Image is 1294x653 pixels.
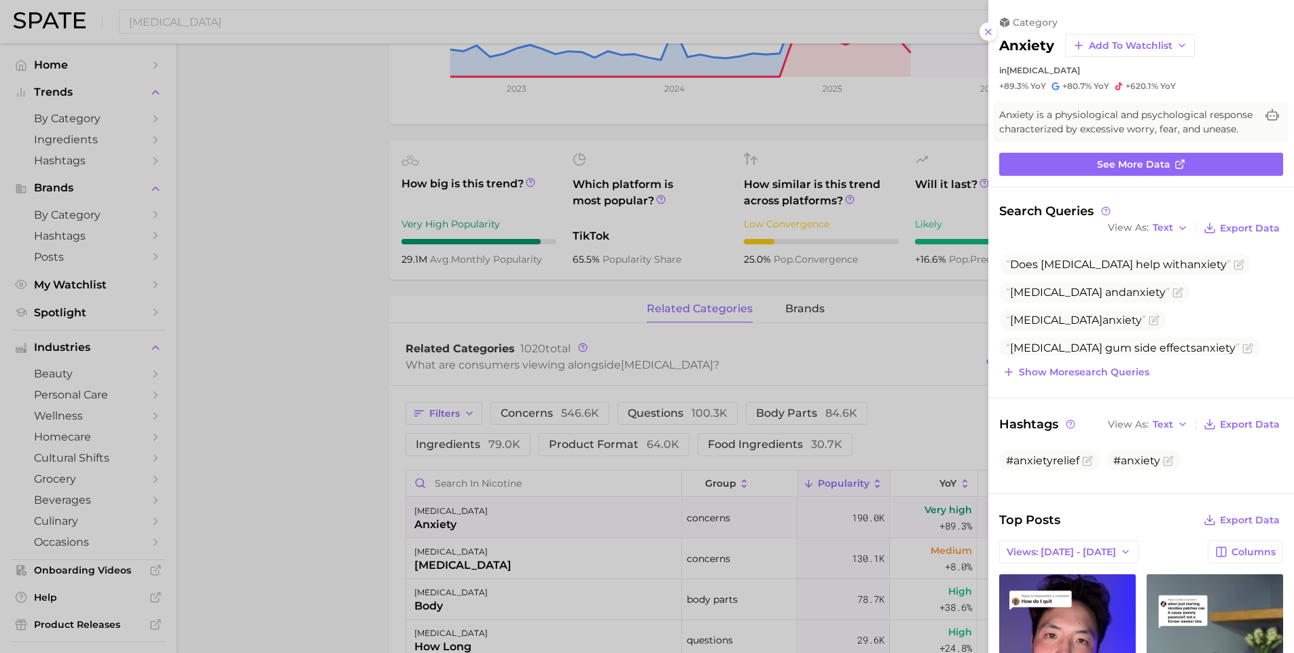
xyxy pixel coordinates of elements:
[1200,219,1283,238] button: Export Data
[1232,546,1276,558] span: Columns
[1007,65,1080,75] span: [MEDICAL_DATA]
[1234,259,1244,270] button: Flag as miscategorized or irrelevant
[1082,455,1093,466] button: Flag as miscategorized or irrelevant
[1153,421,1173,428] span: Text
[1006,341,1240,354] span: [MEDICAL_DATA] gum side effects
[1019,367,1149,378] span: Show more search queries
[1200,510,1283,529] button: Export Data
[1113,454,1160,467] span: #anxiety
[1013,16,1058,29] span: category
[1094,81,1109,92] span: YoY
[999,510,1060,529] span: Top Posts
[1062,81,1092,91] span: +80.7%
[1065,34,1195,57] button: Add to Watchlist
[999,37,1054,54] h2: anxiety
[1126,81,1158,91] span: +620.1%
[999,65,1283,75] div: in
[1102,314,1142,326] span: anxiety
[1006,454,1079,467] span: #anxietyrelief
[1153,224,1173,231] span: Text
[1007,546,1116,558] span: Views: [DATE] - [DATE]
[1196,341,1236,354] span: anxiety
[1160,81,1176,92] span: YoY
[1242,343,1253,354] button: Flag as miscategorized or irrelevant
[1104,415,1191,433] button: View AsText
[999,153,1283,176] a: See more data
[1149,315,1160,326] button: Flag as miscategorized or irrelevant
[1200,415,1283,434] button: Export Data
[1006,286,1170,299] span: [MEDICAL_DATA] and
[1126,286,1166,299] span: anxiety
[1006,314,1146,326] span: [MEDICAL_DATA]
[1089,40,1172,52] span: Add to Watchlist
[1006,258,1231,271] span: Does [MEDICAL_DATA] help with
[999,362,1153,381] button: Show moresearch queries
[999,415,1077,434] span: Hashtags
[1172,287,1183,298] button: Flag as miscategorized or irrelevant
[1187,258,1227,271] span: anxiety
[1108,421,1149,428] span: View As
[1097,159,1170,170] span: See more data
[1030,81,1046,92] span: YoY
[999,540,1138,563] button: Views: [DATE] - [DATE]
[1104,219,1191,237] button: View AsText
[999,81,1028,91] span: +89.3%
[1220,515,1280,526] span: Export Data
[1163,455,1174,466] button: Flag as miscategorized or irrelevant
[1208,540,1283,563] button: Columns
[1220,419,1280,430] span: Export Data
[999,108,1256,136] span: Anxiety is a physiological and psychological response characterized by excessive worry, fear, and...
[1108,224,1149,231] span: View As
[1220,223,1280,234] span: Export Data
[999,204,1113,219] span: Search Queries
